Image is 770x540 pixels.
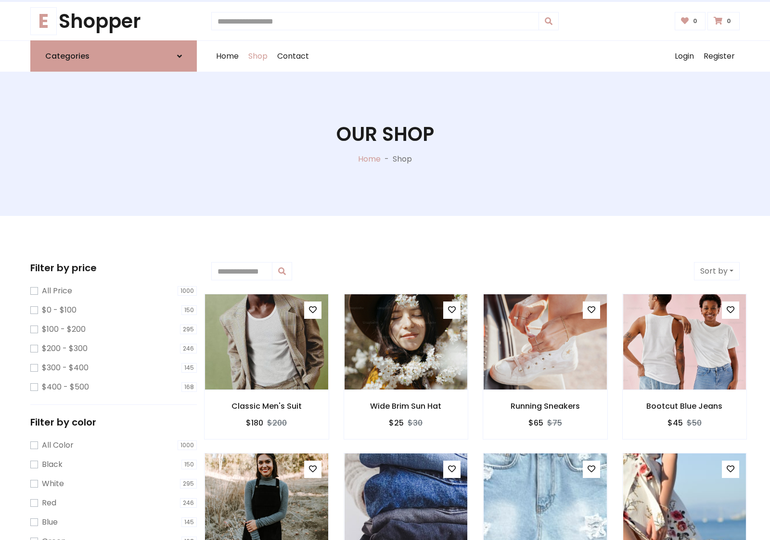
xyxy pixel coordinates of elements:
h6: Classic Men's Suit [205,402,329,411]
label: Black [42,459,63,470]
label: $300 - $400 [42,362,89,374]
h6: $25 [389,418,404,427]
span: 150 [181,460,197,469]
h6: Bootcut Blue Jeans [623,402,747,411]
a: Home [211,41,244,72]
h1: Shopper [30,10,197,33]
span: 145 [181,363,197,373]
del: $30 [408,417,423,428]
label: White [42,478,64,490]
label: Red [42,497,56,509]
h6: $45 [667,418,683,427]
span: 145 [181,517,197,527]
a: Register [699,41,740,72]
label: All Color [42,440,74,451]
span: 1000 [178,440,197,450]
span: 0 [724,17,733,25]
label: $0 - $100 [42,304,77,316]
span: 1000 [178,286,197,296]
label: All Price [42,285,72,297]
span: E [30,7,57,35]
h5: Filter by price [30,262,197,274]
label: $400 - $500 [42,381,89,393]
label: $100 - $200 [42,324,86,335]
span: 246 [180,498,197,508]
label: Blue [42,516,58,528]
h6: Running Sneakers [483,402,607,411]
a: 0 [707,12,740,30]
p: - [381,153,393,165]
span: 150 [181,305,197,315]
span: 168 [181,382,197,392]
h6: Categories [45,51,90,61]
a: 0 [675,12,706,30]
a: EShopper [30,10,197,33]
del: $50 [687,417,702,428]
a: Login [670,41,699,72]
a: Categories [30,40,197,72]
h6: $65 [528,418,543,427]
p: Shop [393,153,412,165]
span: 295 [180,479,197,489]
h1: Our Shop [336,123,434,146]
a: Shop [244,41,272,72]
del: $200 [267,417,287,428]
h6: Wide Brim Sun Hat [344,402,468,411]
span: 246 [180,344,197,353]
span: 295 [180,325,197,334]
span: 0 [691,17,700,25]
label: $200 - $300 [42,343,88,354]
a: Home [358,153,381,164]
h6: $180 [246,418,263,427]
a: Contact [272,41,314,72]
del: $75 [547,417,562,428]
button: Sort by [694,262,740,280]
h5: Filter by color [30,416,197,428]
